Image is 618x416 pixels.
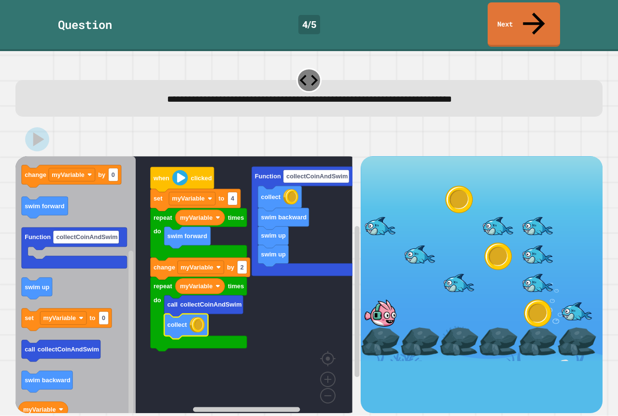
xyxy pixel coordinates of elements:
[298,15,320,34] div: 4 / 5
[154,296,161,304] text: do
[25,315,34,322] text: set
[488,2,560,47] a: Next
[228,283,244,290] text: times
[231,195,235,202] text: 4
[154,195,163,202] text: set
[25,377,70,384] text: swim backward
[102,315,105,322] text: 0
[181,264,213,271] text: myVariable
[90,315,96,322] text: to
[261,232,286,240] text: swim up
[25,234,51,241] text: Function
[180,301,241,309] text: collectCoinAndSwim
[98,171,106,178] text: by
[240,264,244,271] text: 2
[43,315,76,322] text: myVariable
[261,194,281,201] text: collect
[168,233,208,240] text: swim forward
[154,283,172,290] text: repeat
[38,346,99,353] text: collectCoinAndSwim
[15,156,361,413] div: Blockly Workspace
[112,171,115,178] text: 0
[172,195,205,202] text: myVariable
[261,214,307,221] text: swim backward
[25,283,49,291] text: swim up
[255,173,281,180] text: Function
[154,228,161,235] text: do
[25,202,65,210] text: swim forward
[218,195,224,202] text: to
[228,214,244,221] text: times
[168,301,178,309] text: call
[154,214,172,221] text: repeat
[153,174,169,182] text: when
[25,346,35,353] text: call
[23,406,56,414] text: myVariable
[227,264,235,271] text: by
[52,171,84,178] text: myVariable
[286,173,348,180] text: collectCoinAndSwim
[168,322,187,329] text: collect
[58,16,112,33] div: Question
[25,171,46,178] text: change
[56,234,117,241] text: collectCoinAndSwim
[180,214,213,221] text: myVariable
[154,264,175,271] text: change
[180,283,213,290] text: myVariable
[261,251,286,258] text: swim up
[191,174,211,182] text: clicked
